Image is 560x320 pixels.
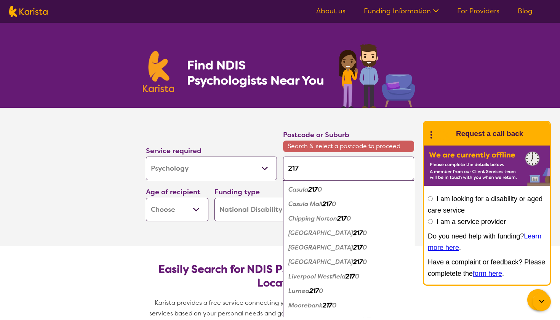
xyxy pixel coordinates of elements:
[152,262,408,290] h2: Easily Search for NDIS Psychologists by Need & Location
[187,58,328,88] h1: Find NDIS Psychologists Near You
[322,200,332,208] em: 217
[288,243,353,251] em: [GEOGRAPHIC_DATA]
[319,287,323,295] em: 0
[287,269,410,284] div: Liverpool Westfield 2170
[323,301,332,309] em: 217
[363,243,367,251] em: 0
[146,146,202,155] label: Service required
[353,229,363,237] em: 217
[287,298,410,313] div: Moorebank 2170
[336,41,417,108] img: psychology
[308,186,318,194] em: 217
[428,195,542,214] label: I am looking for a disability or aged care service
[287,255,410,269] div: Liverpool South 2170
[337,214,347,222] em: 217
[287,240,410,255] div: Liverpool 2170
[287,211,410,226] div: Chipping Norton 2170
[288,229,353,237] em: [GEOGRAPHIC_DATA]
[346,272,355,280] em: 217
[353,243,363,251] em: 217
[518,6,533,16] a: Blog
[9,6,48,17] img: Karista logo
[428,230,546,253] p: Do you need help with funding? .
[309,287,319,295] em: 217
[146,187,200,197] label: Age of recipient
[353,258,363,266] em: 217
[347,214,351,222] em: 0
[288,186,308,194] em: Casula
[318,186,322,194] em: 0
[364,6,439,16] a: Funding Information
[457,6,499,16] a: For Providers
[456,128,523,139] h1: Request a call back
[288,272,346,280] em: Liverpool Westfield
[143,51,174,92] img: Karista logo
[363,258,367,266] em: 0
[287,226,410,240] div: Hammondville 2170
[288,200,322,208] em: Casula Mall
[287,182,410,197] div: Casula 2170
[288,214,337,222] em: Chipping Norton
[424,146,550,186] img: Karista offline chat form to request call back
[332,301,336,309] em: 0
[332,200,336,208] em: 0
[355,272,359,280] em: 0
[283,157,414,180] input: Type
[436,126,451,141] img: Karista
[214,187,260,197] label: Funding type
[437,218,506,226] label: I am a service provider
[288,287,309,295] em: Lurnea
[363,229,367,237] em: 0
[288,301,323,309] em: Moorebank
[287,197,410,211] div: Casula Mall 2170
[316,6,346,16] a: About us
[283,130,349,139] label: Postcode or Suburb
[288,258,353,266] em: [GEOGRAPHIC_DATA]
[428,256,546,279] p: Have a complaint or feedback? Please completete the .
[287,284,410,298] div: Lurnea 2170
[527,289,549,310] button: Channel Menu
[283,141,414,152] span: Search & select a postcode to proceed
[473,270,502,277] a: form here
